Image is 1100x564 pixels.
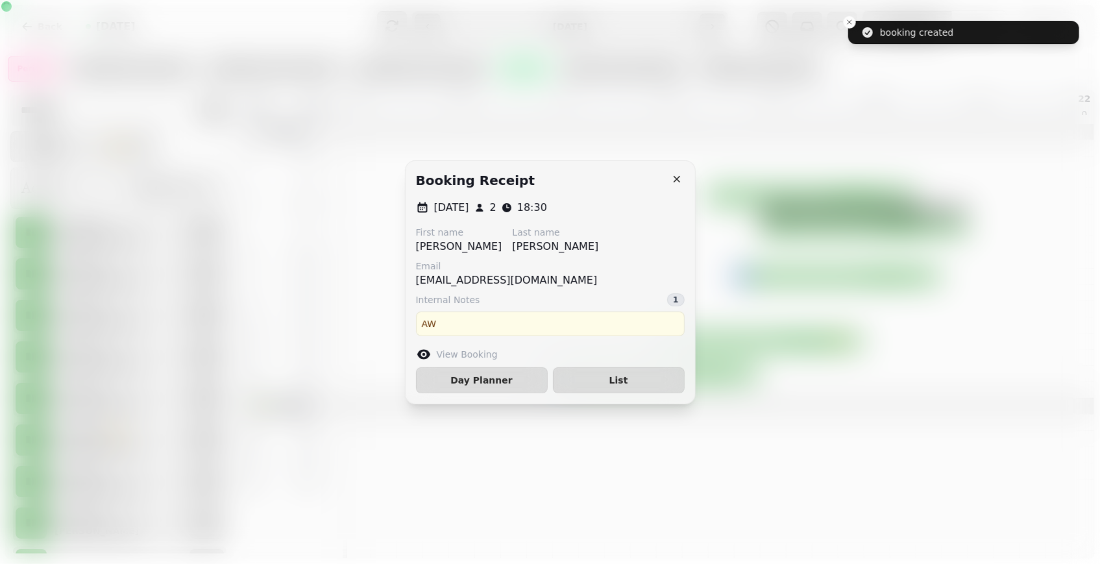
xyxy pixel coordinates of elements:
label: First name [416,226,502,239]
p: [PERSON_NAME] [416,239,502,254]
label: View Booking [437,348,498,361]
button: Day Planner [416,367,548,393]
p: 2 [490,200,496,215]
span: Day Planner [427,376,537,385]
button: List [553,367,685,393]
div: 1 [667,293,684,306]
span: Internal Notes [416,293,480,306]
span: List [564,376,674,385]
p: 18:30 [517,200,547,215]
div: AW [416,312,685,336]
label: Last name [512,226,598,239]
p: [PERSON_NAME] [512,239,598,254]
p: [DATE] [434,200,469,215]
h2: Booking receipt [416,171,535,190]
p: [EMAIL_ADDRESS][DOMAIN_NAME] [416,273,598,288]
label: Email [416,260,598,273]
